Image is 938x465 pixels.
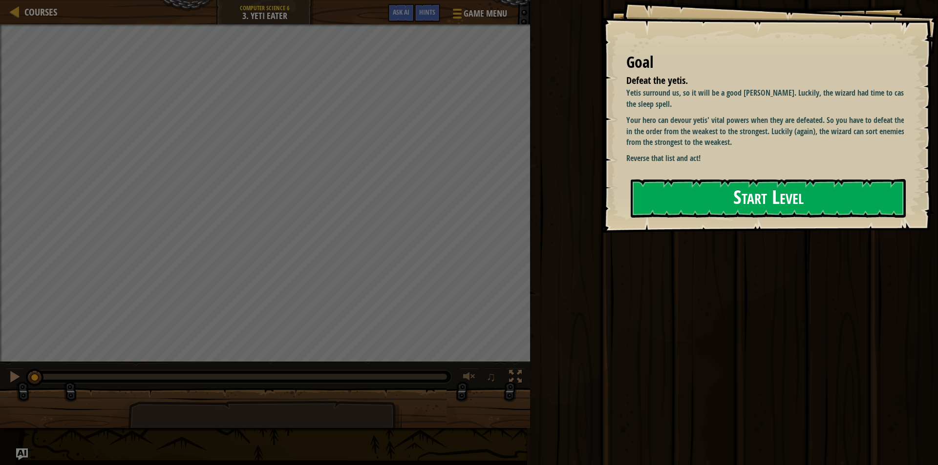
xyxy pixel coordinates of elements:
[20,5,57,19] a: Courses
[614,74,901,88] li: Defeat the yetis.
[626,51,904,74] div: Goal
[419,7,435,17] span: Hints
[464,7,507,20] span: Game Menu
[5,368,24,388] button: Ctrl + P: Pause
[631,179,906,218] button: Start Level
[626,115,911,148] p: Your hero can devour yetis' vital powers when they are defeated. So you have to defeat them in th...
[460,368,479,388] button: Adjust volume
[626,74,688,87] span: Defeat the yetis.
[24,5,57,19] span: Courses
[445,4,513,27] button: Game Menu
[486,369,496,384] span: ♫
[16,448,28,460] button: Ask AI
[626,87,911,110] p: Yetis surround us, so it will be a good [PERSON_NAME]. Luckily, the wizard had time to cast the s...
[393,7,409,17] span: Ask AI
[626,153,911,164] p: Reverse that list and act!
[506,368,525,388] button: Toggle fullscreen
[388,4,414,22] button: Ask AI
[484,368,501,388] button: ♫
